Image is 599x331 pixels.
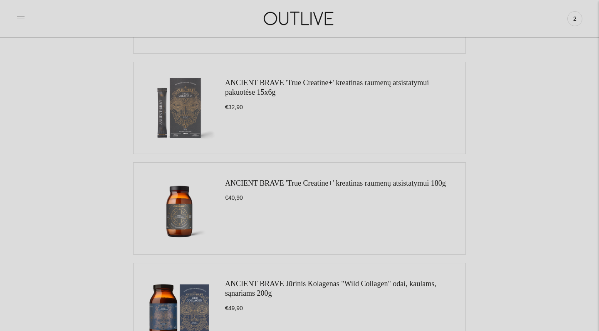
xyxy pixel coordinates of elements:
[225,104,243,110] span: €32,90
[248,4,351,33] img: OUTLIVE
[567,10,582,28] a: 2
[225,280,436,297] a: ANCIENT BRAVE Jūrinis Kolagenas "Wild Collagen" odai, kaulams, sąnariams 200g
[225,194,243,201] span: €40,90
[569,13,581,25] span: 2
[225,305,243,311] span: €49,90
[225,78,429,96] a: ANCIENT BRAVE 'True Creatine+' kreatinas raumenų atsistatymui pakuotėse 15x6g
[225,179,446,187] a: ANCIENT BRAVE 'True Creatine+' kreatinas raumenų atsistatymui 180g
